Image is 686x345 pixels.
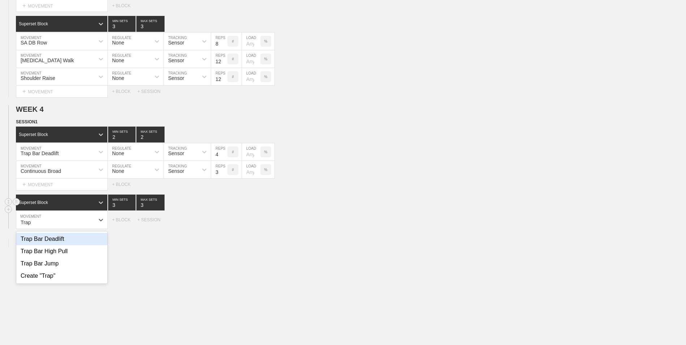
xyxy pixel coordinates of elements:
div: Superset Block [19,200,48,205]
div: MOVEMENT [16,179,108,191]
p: # [232,75,234,79]
div: Sensor [168,40,184,46]
div: [MEDICAL_DATA] Walk [21,57,74,63]
div: Trap Bar Jump [16,257,107,270]
div: + BLOCK [112,217,137,222]
iframe: Chat Widget [650,310,686,345]
p: % [264,57,268,61]
span: WEEK 4 [16,105,44,113]
p: # [232,39,234,43]
span: + [22,88,26,94]
div: MOVEMENT [16,86,108,98]
div: Trap Bar Deadlift [16,233,107,245]
div: Create "Trap" [16,270,107,282]
p: % [264,150,268,154]
div: None [112,57,124,63]
span: + [22,3,26,9]
div: + SESSION [137,89,166,94]
div: Trap Bar High Pull [16,245,107,257]
div: Sensor [168,168,184,174]
input: Any [242,33,260,50]
span: SESSION 1 [16,119,38,124]
p: # [232,150,234,154]
span: + [22,181,26,187]
div: Continuous Broad [21,168,61,174]
div: None [112,168,124,174]
input: Any [242,50,260,68]
input: None [136,195,165,210]
input: None [136,127,165,142]
input: None [136,16,165,32]
div: Trap Bar Deadlift [21,150,59,156]
div: + BLOCK [112,3,137,8]
div: Sensor [168,75,184,81]
p: # [232,168,234,172]
div: + BLOCK [112,182,137,187]
p: % [264,168,268,172]
div: SA DB Row [21,40,47,46]
p: # [232,57,234,61]
input: Any [242,68,260,85]
div: Superset Block [19,132,48,137]
div: WEEK 5 [16,239,50,247]
p: % [264,75,268,79]
div: + BLOCK [112,89,137,94]
div: Shoulder Raise [21,75,55,81]
input: Any [242,143,260,161]
div: Sensor [168,57,184,63]
input: Any [242,161,260,178]
p: % [264,39,268,43]
div: Superset Block [19,21,48,26]
div: None [112,150,124,156]
div: None [112,75,124,81]
div: Sensor [168,150,184,156]
div: None [112,40,124,46]
span: + [16,240,19,247]
div: + SESSION [137,217,166,222]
